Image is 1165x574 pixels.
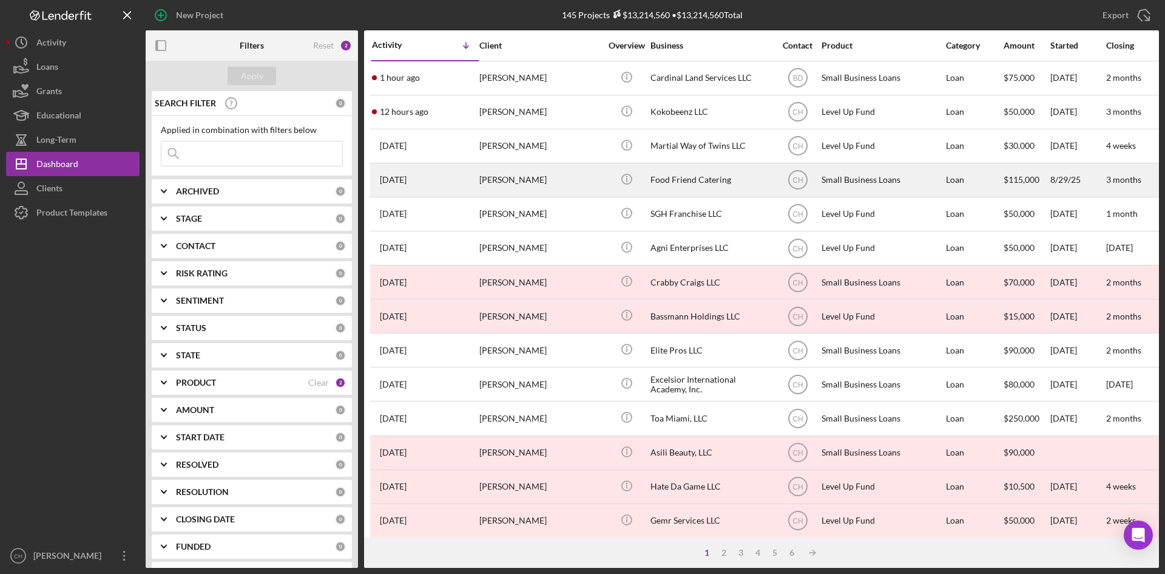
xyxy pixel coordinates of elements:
[610,10,670,20] div: $13,214,560
[335,432,346,443] div: 0
[822,198,943,230] div: Level Up Fund
[946,130,1002,162] div: Loan
[36,30,66,58] div: Activity
[479,62,601,94] div: [PERSON_NAME]
[650,130,772,162] div: Martial Way of Twins LLC
[946,505,1002,537] div: Loan
[792,312,803,321] text: CH
[792,346,803,355] text: CH
[822,402,943,434] div: Small Business Loans
[792,142,803,151] text: CH
[1124,521,1153,550] div: Open Intercom Messenger
[822,334,943,366] div: Small Business Loans
[1004,266,1049,298] div: $70,000
[792,483,803,491] text: CH
[1050,62,1105,94] div: [DATE]
[240,41,264,50] b: Filters
[1050,505,1105,537] div: [DATE]
[176,432,225,442] b: START DATE
[6,79,140,103] button: Grants
[6,128,140,152] a: Long-Term
[792,278,803,287] text: CH
[650,300,772,332] div: Bassmann Holdings LLC
[176,460,218,470] b: RESOLVED
[946,437,1002,469] div: Loan
[30,544,109,571] div: [PERSON_NAME]
[36,55,58,82] div: Loans
[335,350,346,361] div: 0
[650,164,772,196] div: Food Friend Catering
[335,405,346,415] div: 0
[176,296,224,306] b: SENTIMENT
[176,405,214,415] b: AMOUNT
[6,55,140,79] button: Loans
[380,312,407,321] time: 2025-08-20 21:15
[822,266,943,298] div: Small Business Loans
[241,67,263,85] div: Apply
[335,323,346,333] div: 0
[6,176,140,200] a: Clients
[1103,3,1129,27] div: Export
[650,368,772,400] div: Excelsior International Academy, Inc.
[1004,140,1035,151] span: $30,000
[1106,345,1141,355] time: 2 months
[822,505,943,537] div: Level Up Fund
[822,130,943,162] div: Level Up Fund
[36,200,107,228] div: Product Templates
[176,378,216,388] b: PRODUCT
[1050,334,1105,366] div: [DATE]
[36,79,62,106] div: Grants
[479,334,601,366] div: [PERSON_NAME]
[783,548,800,558] div: 6
[380,107,428,117] time: 2025-09-10 04:36
[604,41,649,50] div: Overview
[946,62,1002,94] div: Loan
[155,98,216,108] b: SEARCH FILTER
[380,175,407,185] time: 2025-08-29 18:00
[161,125,343,135] div: Applied in combination with filters below
[1004,345,1035,355] span: $90,000
[1050,41,1105,50] div: Started
[176,323,206,333] b: STATUS
[1106,72,1141,83] time: 2 months
[1004,106,1035,117] span: $50,000
[176,186,219,196] b: ARCHIVED
[313,41,334,50] div: Reset
[946,164,1002,196] div: Loan
[650,402,772,434] div: Toa Miami, LLC
[6,200,140,225] button: Product Templates
[792,74,803,83] text: BD
[1106,311,1141,321] time: 2 months
[380,482,407,491] time: 2025-08-15 16:36
[380,278,407,287] time: 2025-08-21 14:53
[176,487,229,497] b: RESOLUTION
[479,402,601,434] div: [PERSON_NAME]
[792,244,803,253] text: CH
[946,232,1002,264] div: Loan
[650,266,772,298] div: Crabby Craigs LLC
[380,448,407,457] time: 2025-08-15 16:59
[775,41,820,50] div: Contact
[946,471,1002,503] div: Loan
[1050,96,1105,128] div: [DATE]
[335,295,346,306] div: 0
[1050,198,1105,230] div: [DATE]
[479,96,601,128] div: [PERSON_NAME]
[1106,379,1133,389] time: [DATE]
[479,437,601,469] div: [PERSON_NAME]
[6,152,140,176] a: Dashboard
[1004,300,1049,332] div: $15,000
[335,213,346,224] div: 0
[946,266,1002,298] div: Loan
[36,128,76,155] div: Long-Term
[792,449,803,457] text: CH
[308,378,329,388] div: Clear
[1106,277,1141,287] time: 2 months
[1106,515,1136,525] time: 2 weeks
[1004,208,1035,219] span: $50,000
[372,40,425,50] div: Activity
[1050,368,1105,400] div: [DATE]
[335,186,346,197] div: 0
[1106,481,1136,491] time: 4 weeks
